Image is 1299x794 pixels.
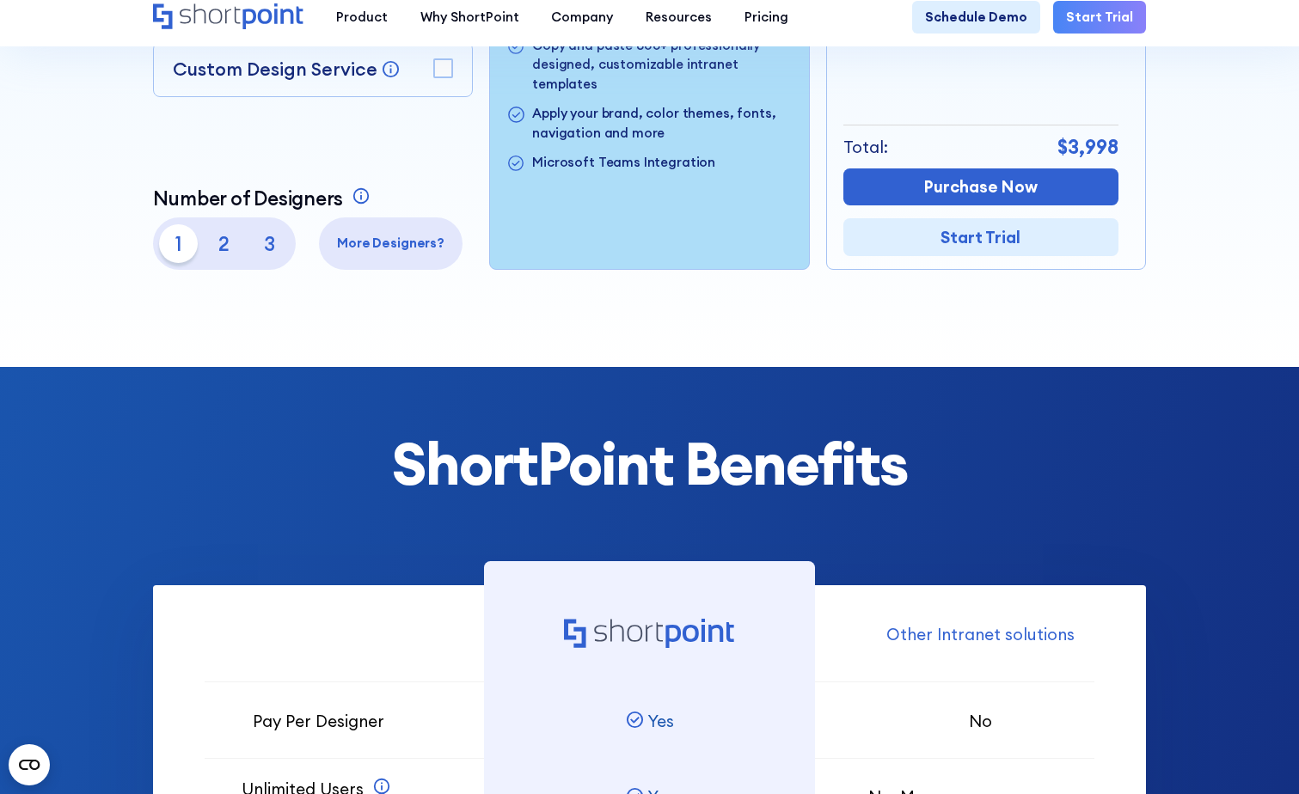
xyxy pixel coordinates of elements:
[159,224,198,263] p: 1
[886,622,1075,646] p: Other Intranet solutions
[843,218,1119,255] a: Start Trial
[744,8,788,27] div: Pricing
[250,224,289,263] p: 3
[532,36,793,95] p: Copy and paste 800+ professionally designed, customizable intranet templates
[648,709,674,733] p: Yes
[646,8,712,27] div: Resources
[728,1,805,34] a: Pricing
[420,8,519,27] div: Why ShortPoint
[173,58,377,81] p: Custom Design Service
[253,709,384,733] p: Pay Per Designer
[9,744,50,785] button: Open CMP widget
[629,1,728,34] a: Resources
[843,135,888,159] p: Total:
[536,1,630,34] a: Company
[1053,1,1146,34] a: Start Trial
[153,186,344,210] p: Number of Designers
[153,3,304,31] a: Home
[969,709,992,733] p: No
[404,1,536,34] a: Why ShortPoint
[551,8,613,27] div: Company
[843,168,1119,205] a: Purchase Now
[320,1,404,34] a: Product
[1057,132,1118,162] p: $3,998
[326,234,456,253] p: More Designers?
[336,8,388,27] div: Product
[990,595,1299,794] iframe: Chat Widget
[153,431,1147,496] h2: ShortPoint Benefits
[912,1,1040,34] a: Schedule Demo
[205,224,243,263] p: 2
[153,186,375,210] a: Number of Designers
[532,104,793,143] p: Apply your brand, color themes, fonts, navigation and more
[532,153,715,174] p: Microsoft Teams Integration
